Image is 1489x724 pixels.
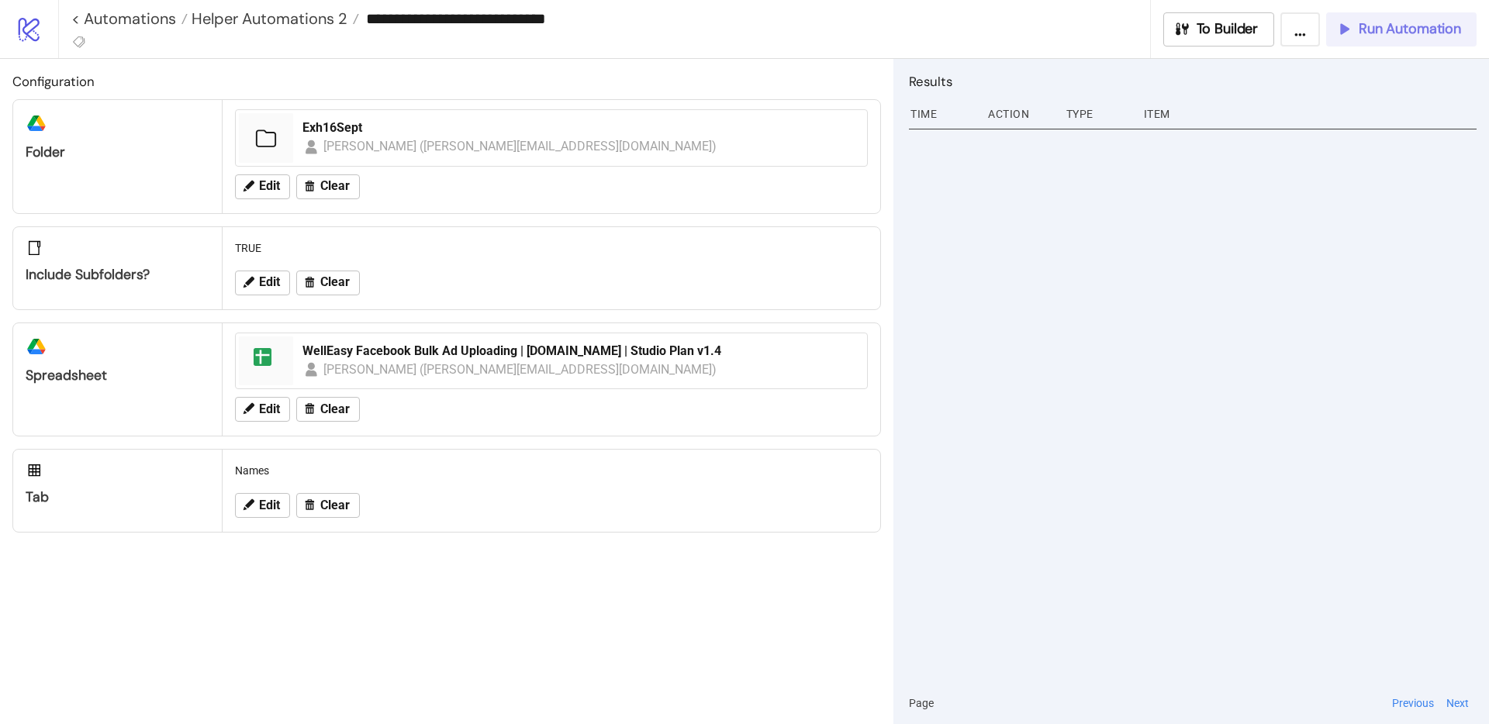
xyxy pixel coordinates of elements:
[1197,20,1259,38] span: To Builder
[909,695,934,712] span: Page
[909,99,976,129] div: Time
[71,11,188,26] a: < Automations
[12,71,881,91] h2: Configuration
[296,397,360,422] button: Clear
[320,498,350,512] span: Clear
[26,367,209,384] div: Spreadsheet
[229,233,874,263] div: TRUE
[302,119,858,136] div: Exh16Sept
[235,493,290,518] button: Edit
[1387,695,1439,712] button: Previous
[188,11,359,26] a: Helper Automations 2
[296,271,360,295] button: Clear
[26,266,209,284] div: Include subfolders?
[26,488,209,506] div: Tab
[1359,20,1461,38] span: Run Automation
[1065,99,1131,129] div: Type
[259,402,280,416] span: Edit
[1142,99,1477,129] div: Item
[229,456,874,485] div: Names
[26,143,209,161] div: Folder
[1326,12,1477,47] button: Run Automation
[259,275,280,289] span: Edit
[323,136,717,156] div: [PERSON_NAME] ([PERSON_NAME][EMAIL_ADDRESS][DOMAIN_NAME])
[323,360,717,379] div: [PERSON_NAME] ([PERSON_NAME][EMAIL_ADDRESS][DOMAIN_NAME])
[235,174,290,199] button: Edit
[296,493,360,518] button: Clear
[259,498,280,512] span: Edit
[1280,12,1320,47] button: ...
[320,275,350,289] span: Clear
[188,9,347,29] span: Helper Automations 2
[320,179,350,193] span: Clear
[1442,695,1473,712] button: Next
[296,174,360,199] button: Clear
[986,99,1053,129] div: Action
[259,179,280,193] span: Edit
[235,397,290,422] button: Edit
[302,343,858,360] div: WellEasy Facebook Bulk Ad Uploading | [DOMAIN_NAME] | Studio Plan v1.4
[1163,12,1275,47] button: To Builder
[320,402,350,416] span: Clear
[909,71,1477,91] h2: Results
[235,271,290,295] button: Edit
